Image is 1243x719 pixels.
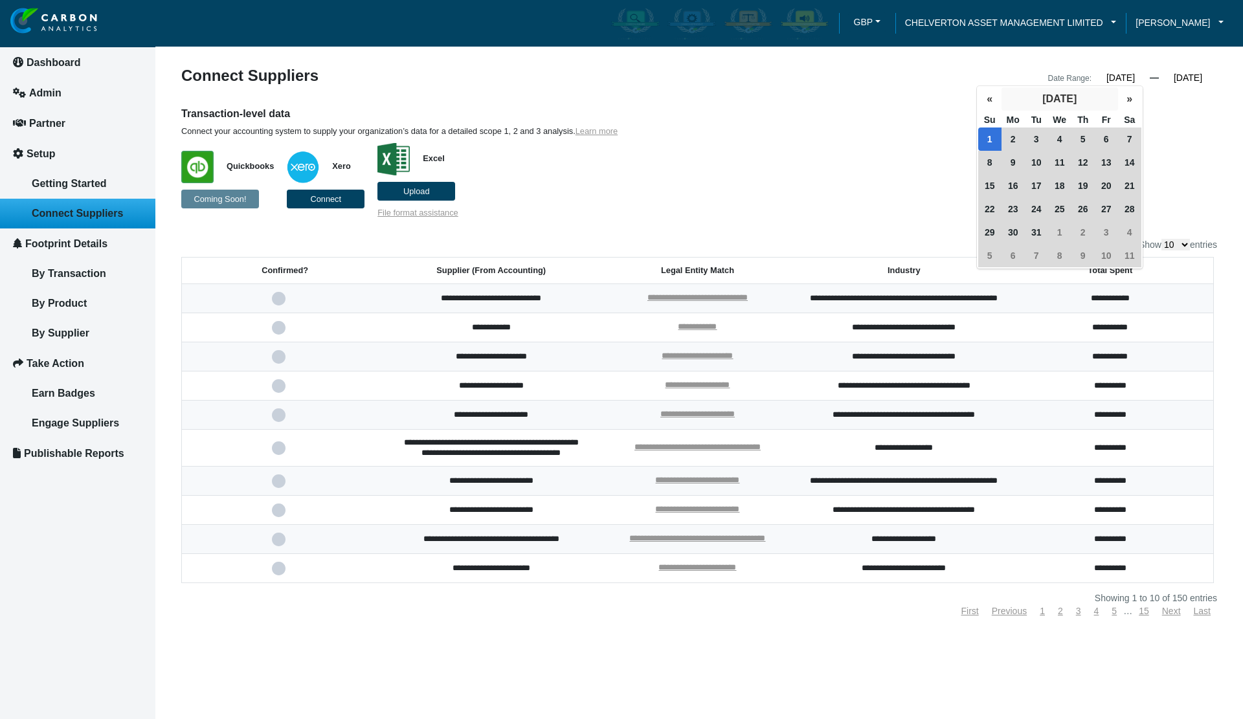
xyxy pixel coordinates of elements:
button: Connect [287,190,364,208]
span: 9 [1071,244,1095,267]
a: CHELVERTON ASSET MANAGEMENT LIMITED [895,16,1126,30]
span: By Transaction [32,268,106,279]
span: By Supplier [32,327,89,338]
div: Minimize live chat window [212,6,243,38]
p: Connect your accounting system to supply your organization’s data for a detailed scope 1, 2 and 3... [181,126,954,137]
th: Legal Entity Match: activate to sort column ascending [594,258,801,284]
img: carbon-offsetter-enabled.png [724,7,772,39]
span: Upload [403,186,430,196]
span: 14 [1118,151,1141,174]
span: 13 [1095,151,1118,174]
div: Chat with us now [87,72,237,89]
a: Previous [992,606,1027,616]
th: Supplier (From Accounting): activate to sort column ascending [388,258,594,284]
span: 20 [1095,174,1118,197]
span: Tu [1025,112,1048,127]
button: « [978,87,1002,111]
div: Carbon Aware [609,5,662,42]
img: insight-logo-2.png [10,8,97,34]
a: First [961,606,978,616]
label: Show entries [1139,239,1217,250]
a: 15 [1139,606,1149,616]
span: 28 [1118,197,1141,221]
button: GBP [849,12,886,32]
span: Excel [410,153,444,163]
span: — [1150,72,1159,83]
span: 23 [1002,197,1025,221]
span: 10 [1025,151,1048,174]
th: Total Spent: activate to sort column ascending [1007,258,1214,284]
a: GBPGBP [839,12,895,35]
span: Dashboard [27,57,81,68]
a: Last [1194,606,1211,616]
a: Learn more [576,126,618,136]
a: 1 [1040,606,1045,616]
span: Partner [29,118,65,129]
img: w+ypx6NYbfBygAAAABJRU5ErkJggg== [287,151,319,183]
span: 3 [1095,221,1118,244]
a: File format assistance [377,208,458,217]
select: Showentries [1161,239,1190,250]
em: Start Chat [176,399,235,416]
span: 29 [978,221,1002,244]
span: Mo [1002,112,1025,127]
span: 2 [1002,127,1025,151]
span: 12 [1071,151,1095,174]
input: Enter your last name [17,120,236,148]
span: 6 [1095,127,1118,151]
a: 2 [1058,606,1063,616]
span: 18 [1048,174,1071,197]
span: 15 [978,174,1002,197]
a: Next [1162,606,1181,616]
span: 9 [1002,151,1025,174]
span: By Product [32,298,87,309]
th: Industry: activate to sort column ascending [801,258,1007,284]
h6: Transaction-level data [181,107,954,121]
span: Th [1071,112,1095,127]
span: 26 [1071,197,1095,221]
span: Connect Suppliers [32,208,123,219]
span: 7 [1025,244,1048,267]
span: 3 [1025,127,1048,151]
a: 5 [1112,606,1117,616]
span: 17 [1025,174,1048,197]
span: 16 [1002,174,1025,197]
span: 4 [1118,221,1141,244]
span: Engage Suppliers [32,417,119,428]
span: 2 [1071,221,1095,244]
div: Carbon Efficient [665,5,719,42]
span: Publishable Reports [24,448,124,459]
span: 25 [1048,197,1071,221]
a: [PERSON_NAME] [1126,16,1233,30]
span: 27 [1095,197,1118,221]
a: 4 [1094,606,1099,616]
span: 11 [1118,244,1141,267]
span: 30 [1002,221,1025,244]
span: 7 [1118,127,1141,151]
span: Earn Badges [32,388,95,399]
textarea: Type your message and hit 'Enter' [17,196,236,388]
span: CHELVERTON ASSET MANAGEMENT LIMITED [905,16,1103,30]
span: Getting Started [32,178,107,189]
span: 10 [1095,244,1118,267]
span: 4 [1048,127,1071,151]
span: [PERSON_NAME] [1136,16,1210,30]
span: Connect [310,194,341,204]
span: Sa [1118,112,1141,127]
button: [DATE] [1002,87,1118,111]
span: 1 [978,127,1002,151]
input: Enter your email address [17,158,236,186]
span: … [1123,606,1132,616]
span: Admin [29,87,62,98]
div: Connect Suppliers [172,68,699,86]
span: Coming Soon! [194,194,246,204]
span: 6 [1002,244,1025,267]
button: » [1118,87,1141,111]
span: 5 [1071,127,1095,151]
div: Date Range: [1048,71,1092,86]
span: Footprint Details [25,238,107,249]
span: 11 [1048,151,1071,174]
img: carbon-aware-enabled.png [611,7,660,39]
span: 8 [1048,244,1071,267]
a: 3 [1076,606,1081,616]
